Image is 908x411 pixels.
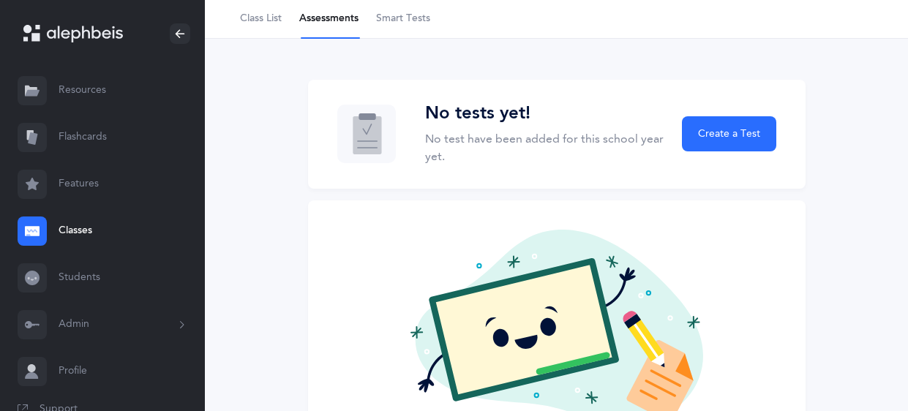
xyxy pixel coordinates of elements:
span: Create a Test [698,127,760,142]
span: Class List [240,12,282,26]
span: Smart Tests [376,12,430,26]
h3: No tests yet! [425,103,665,124]
p: No test have been added for this school year yet. [425,130,665,165]
button: Create a Test [682,116,776,151]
